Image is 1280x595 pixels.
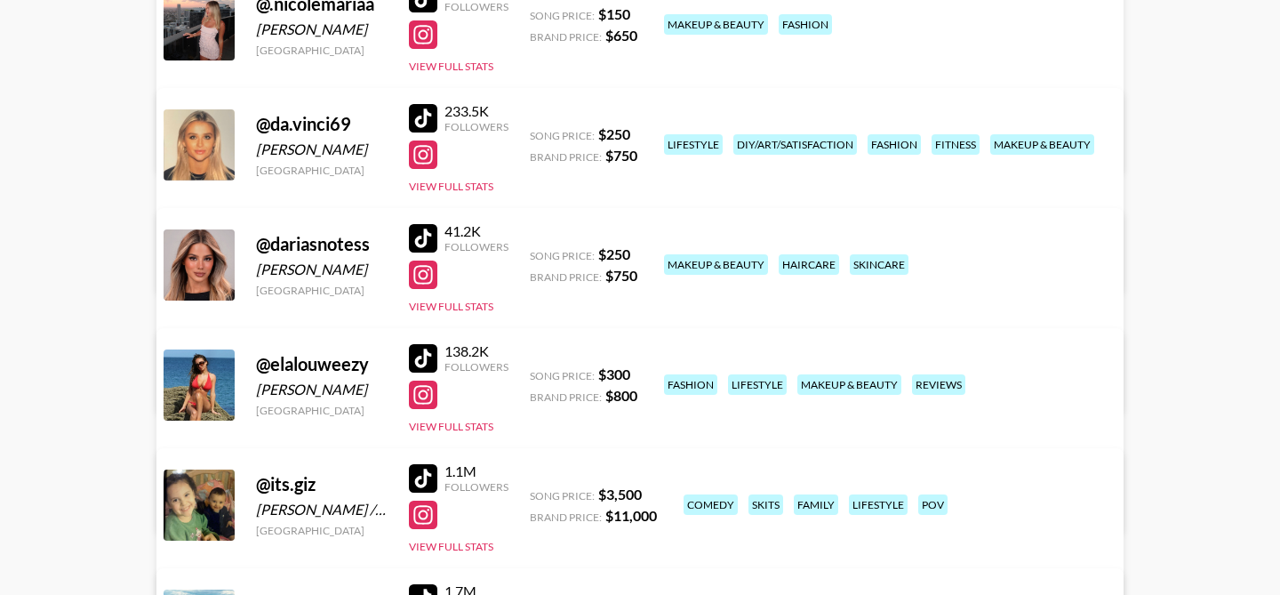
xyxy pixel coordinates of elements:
[990,134,1094,155] div: makeup & beauty
[530,511,602,524] span: Brand Price:
[409,300,493,313] button: View Full Stats
[530,30,602,44] span: Brand Price:
[256,233,388,255] div: @ dariasnotess
[530,270,602,284] span: Brand Price:
[256,381,388,398] div: [PERSON_NAME]
[444,462,508,480] div: 1.1M
[409,60,493,73] button: View Full Stats
[256,164,388,177] div: [GEOGRAPHIC_DATA]
[605,27,637,44] strong: $ 650
[256,353,388,375] div: @ elalouweezy
[598,366,630,382] strong: $ 300
[868,134,921,155] div: fashion
[797,374,901,395] div: makeup & beauty
[444,102,508,120] div: 233.5K
[748,494,783,515] div: skits
[664,14,768,35] div: makeup & beauty
[918,494,948,515] div: pov
[409,420,493,433] button: View Full Stats
[256,141,388,158] div: [PERSON_NAME]
[598,125,630,142] strong: $ 250
[444,360,508,374] div: Followers
[256,44,388,57] div: [GEOGRAPHIC_DATA]
[530,9,595,22] span: Song Price:
[664,254,768,275] div: makeup & beauty
[409,540,493,553] button: View Full Stats
[530,489,595,503] span: Song Price:
[849,494,908,515] div: lifestyle
[664,374,717,395] div: fashion
[850,254,908,275] div: skincare
[444,342,508,360] div: 138.2K
[684,494,738,515] div: comedy
[605,387,637,404] strong: $ 800
[728,374,787,395] div: lifestyle
[444,120,508,133] div: Followers
[932,134,980,155] div: fitness
[409,180,493,193] button: View Full Stats
[530,390,602,404] span: Brand Price:
[530,129,595,142] span: Song Price:
[444,222,508,240] div: 41.2K
[605,507,657,524] strong: $ 11,000
[733,134,857,155] div: diy/art/satisfaction
[912,374,965,395] div: reviews
[256,501,388,519] div: [PERSON_NAME] / [PERSON_NAME]
[779,14,832,35] div: fashion
[779,254,839,275] div: haircare
[598,245,630,262] strong: $ 250
[444,240,508,253] div: Followers
[256,261,388,278] div: [PERSON_NAME]
[530,249,595,262] span: Song Price:
[256,284,388,297] div: [GEOGRAPHIC_DATA]
[444,480,508,494] div: Followers
[605,267,637,284] strong: $ 750
[256,20,388,38] div: [PERSON_NAME]
[530,369,595,382] span: Song Price:
[530,150,602,164] span: Brand Price:
[256,524,388,537] div: [GEOGRAPHIC_DATA]
[794,494,838,515] div: family
[598,5,630,22] strong: $ 150
[256,113,388,135] div: @ da.vinci69
[598,486,642,503] strong: $ 3,500
[605,147,637,164] strong: $ 750
[256,473,388,495] div: @ its.giz
[664,134,723,155] div: lifestyle
[256,404,388,417] div: [GEOGRAPHIC_DATA]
